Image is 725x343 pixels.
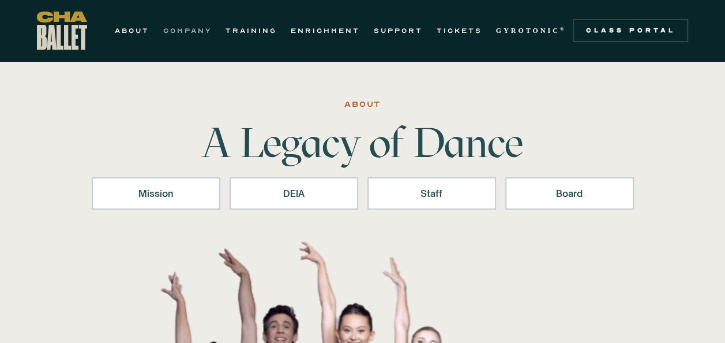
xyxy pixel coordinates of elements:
a: Board [505,177,634,210]
a: DEIA [230,177,358,210]
a: GYROTONIC® [496,24,566,38]
div: Staff [382,187,481,200]
div: ABOUT [344,98,381,111]
sup: ® [560,26,566,32]
a: COMPANY [163,24,212,38]
a: home [37,12,87,50]
div: Board [520,187,619,200]
a: TRAINING [226,24,277,38]
strong: GYROTONIC [496,27,560,35]
a: Mission [92,177,220,210]
div: Class Portal [580,26,681,35]
a: TICKETS [437,24,482,38]
a: SUPPORT [374,24,423,38]
a: ABOUT [115,24,149,38]
h1: A Legacy of Dance [183,122,543,163]
a: Staff [367,177,496,210]
div: DEIA [245,187,343,200]
a: Class Portal [573,19,688,42]
div: Mission [107,187,205,200]
a: ENRICHMENT [291,24,360,38]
